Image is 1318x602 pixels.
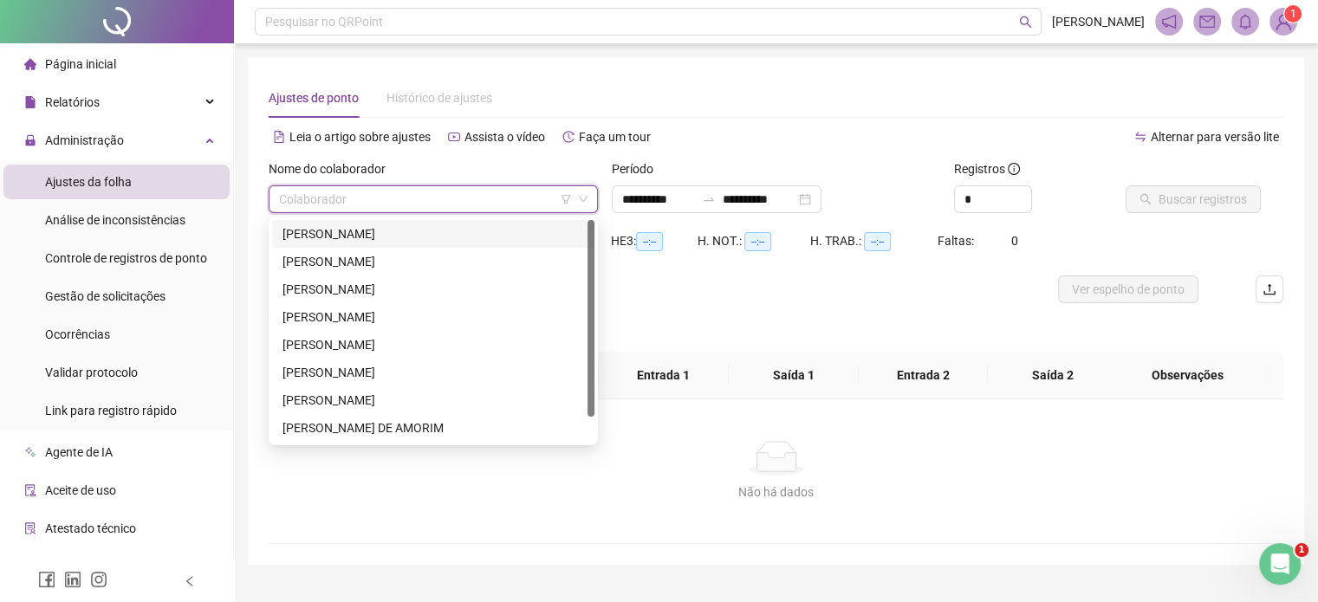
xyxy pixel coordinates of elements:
[272,359,594,386] div: MATEUS LIMA OLIVEIRA
[1058,275,1198,303] button: Ver espelho de ponto
[1161,14,1177,29] span: notification
[954,159,1020,178] span: Registros
[272,303,594,331] div: HIGOR PEREIRA DA GAMA
[1008,163,1020,175] span: info-circle
[1151,130,1279,144] span: Alternar para versão lite
[282,252,584,271] div: [PERSON_NAME]
[272,414,594,442] div: NEMO RIBEIRO DE AMORIM
[90,571,107,588] span: instagram
[1052,12,1145,31] span: [PERSON_NAME]
[702,192,716,206] span: swap-right
[1126,185,1261,213] button: Buscar registros
[45,213,185,227] span: Análise de inconsistências
[612,159,665,178] label: Período
[729,352,859,399] th: Saída 1
[561,194,571,204] span: filter
[45,560,122,573] span: Gerar QRCode
[24,134,36,146] span: lock
[45,289,166,303] span: Gestão de solicitações
[24,96,36,108] span: file
[611,231,698,251] div: HE 3:
[273,131,285,143] span: file-text
[864,232,891,251] span: --:--
[45,366,138,379] span: Validar protocolo
[636,232,663,251] span: --:--
[45,133,124,147] span: Administração
[1237,14,1253,29] span: bell
[184,575,196,587] span: left
[289,482,1263,502] div: Não há dados
[45,95,100,109] span: Relatórios
[45,57,116,71] span: Página inicial
[269,159,397,178] label: Nome do colaborador
[938,234,977,248] span: Faltas:
[45,175,132,189] span: Ajustes da folha
[1290,8,1296,20] span: 1
[386,91,492,105] span: Histórico de ajustes
[1263,282,1276,296] span: upload
[988,352,1118,399] th: Saída 2
[1106,352,1271,399] th: Observações
[562,131,575,143] span: history
[282,391,584,410] div: [PERSON_NAME]
[24,484,36,496] span: audit
[272,248,594,275] div: EZEQUIEL ROLIM DA SILVA
[282,280,584,299] div: [PERSON_NAME]
[698,231,810,251] div: H. NOT.:
[1120,366,1257,385] span: Observações
[1259,543,1301,585] iframe: Intercom live chat
[282,418,584,437] div: [PERSON_NAME] DE AMORIM
[45,483,116,497] span: Aceite de uso
[1199,14,1215,29] span: mail
[744,232,771,251] span: --:--
[448,131,460,143] span: youtube
[45,404,177,418] span: Link para registro rápido
[1011,234,1018,248] span: 0
[810,231,937,251] div: H. TRAB.:
[599,352,729,399] th: Entrada 1
[282,363,584,382] div: [PERSON_NAME]
[24,522,36,534] span: solution
[1284,5,1302,23] sup: Atualize o seu contato no menu Meus Dados
[289,130,431,144] span: Leia o artigo sobre ajustes
[702,192,716,206] span: to
[272,220,594,248] div: DANIEL DE JESUS CORREIA DA SILVA
[64,571,81,588] span: linkedin
[272,386,594,414] div: MATHEUS FILIPE DOS REIS
[272,331,594,359] div: JANUZ RODRIGUES DA SILVA
[45,445,113,459] span: Agente de IA
[1019,16,1032,29] span: search
[282,335,584,354] div: [PERSON_NAME]
[272,275,594,303] div: GIOVANNA PEREIRA OLIVEIRA
[45,521,136,535] span: Atestado técnico
[24,58,36,70] span: home
[282,307,584,327] div: [PERSON_NAME]
[38,571,55,588] span: facebook
[859,352,989,399] th: Entrada 2
[579,130,651,144] span: Faça um tour
[1134,131,1146,143] span: swap
[1270,9,1296,35] img: 75850
[578,194,588,204] span: down
[45,327,110,341] span: Ocorrências
[282,224,584,243] div: [PERSON_NAME]
[464,130,545,144] span: Assista o vídeo
[45,251,207,265] span: Controle de registros de ponto
[269,91,359,105] span: Ajustes de ponto
[1295,543,1308,557] span: 1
